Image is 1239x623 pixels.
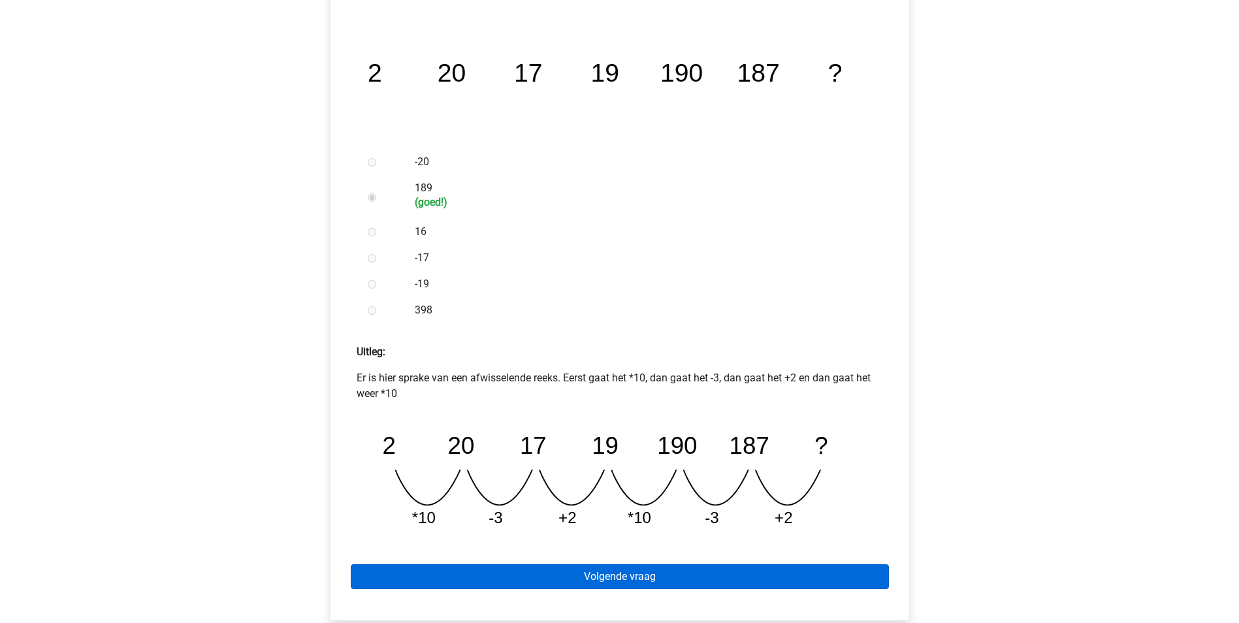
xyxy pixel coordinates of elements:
[415,302,867,318] label: 398
[592,432,619,459] tspan: 19
[816,432,829,459] tspan: ?
[415,180,867,208] label: 189
[658,432,698,459] tspan: 190
[357,345,385,358] strong: Uitleg:
[351,564,889,589] a: Volgende vraag
[357,370,883,402] p: Er is hier sprake van een afwisselende reeks. Eerst gaat het *10, dan gaat het -3, dan gaat het +...
[828,59,842,87] tspan: ?
[558,509,577,526] tspan: +2
[382,432,396,459] tspan: 2
[590,59,619,87] tspan: 19
[415,154,867,170] label: -20
[660,59,703,87] tspan: 190
[520,432,547,459] tspan: 17
[415,250,867,266] label: -17
[447,432,474,459] tspan: 20
[415,196,867,208] h6: (goed!)
[437,59,466,87] tspan: 20
[415,276,867,292] label: -19
[775,509,794,526] tspan: +2
[514,59,543,87] tspan: 17
[705,509,720,526] tspan: -3
[737,59,779,87] tspan: 187
[368,59,382,87] tspan: 2
[730,432,769,459] tspan: 187
[489,509,503,526] tspan: -3
[415,224,867,240] label: 16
